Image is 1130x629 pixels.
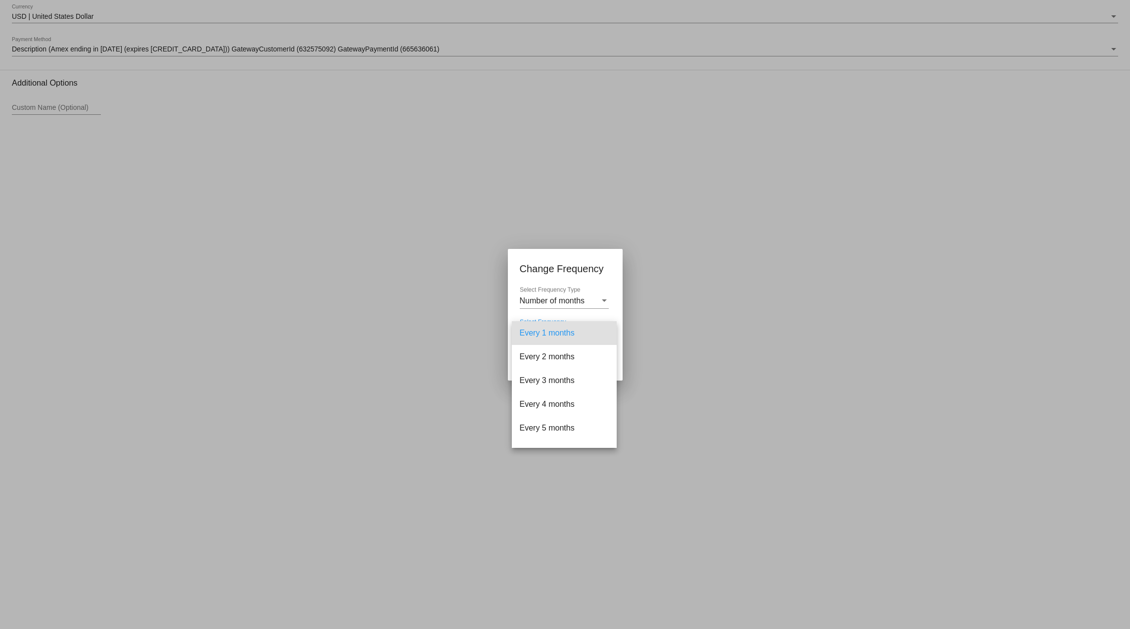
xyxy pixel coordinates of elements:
[520,416,609,440] span: Every 5 months
[520,369,609,392] span: Every 3 months
[520,392,609,416] span: Every 4 months
[520,345,609,369] span: Every 2 months
[520,440,609,464] span: Every 6 months
[520,321,609,345] span: Every 1 months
